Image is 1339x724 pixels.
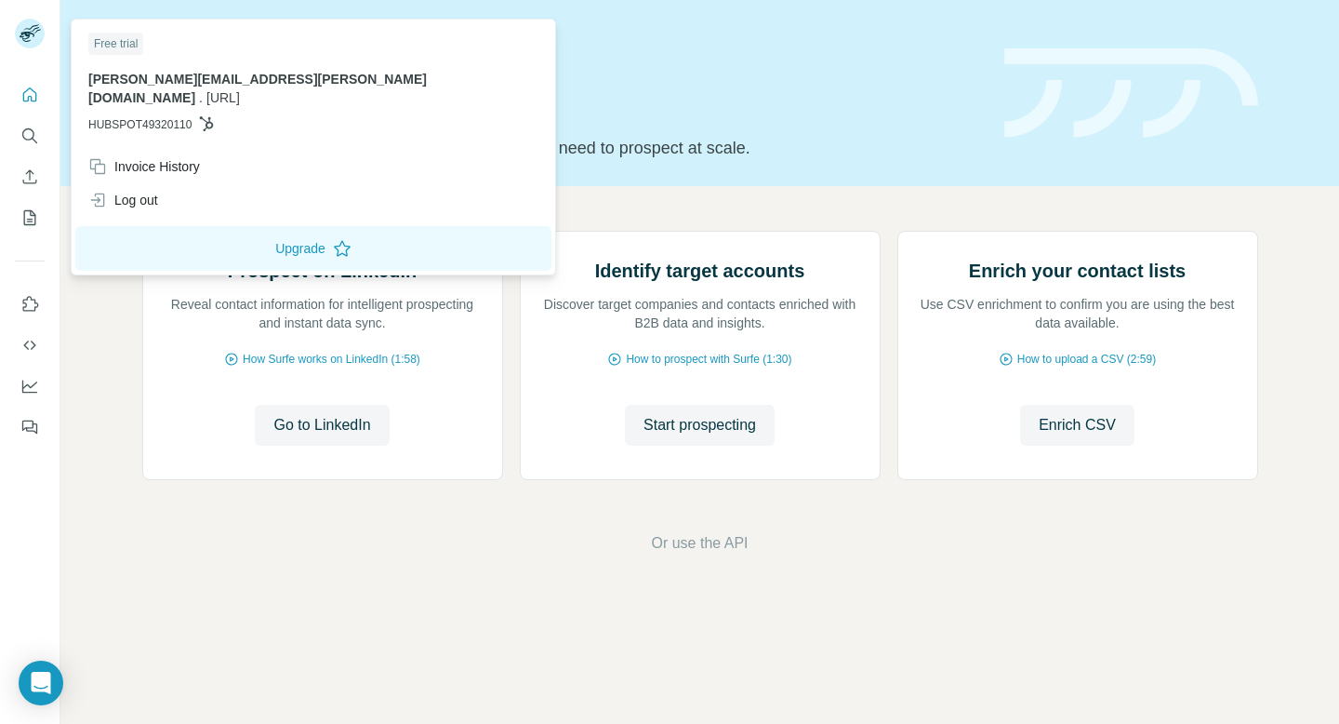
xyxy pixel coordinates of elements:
span: [URL] [206,90,240,105]
span: How to prospect with Surfe (1:30) [626,351,791,368]
button: Search [15,119,45,153]
img: banner [1004,48,1258,139]
div: Free trial [88,33,143,55]
p: Pick your starting point and we’ll provide everything you need to prospect at scale. [142,135,982,161]
span: Go to LinkedIn [273,414,370,436]
button: Start prospecting [625,405,775,446]
h1: Let’s prospect together [142,87,982,124]
button: My lists [15,201,45,235]
h2: Enrich your contact lists [969,258,1186,284]
div: Quick start [142,34,982,53]
button: Or use the API [651,532,748,555]
p: Use CSV enrichment to confirm you are using the best data available. [917,295,1239,332]
p: Reveal contact information for intelligent prospecting and instant data sync. [162,295,484,332]
button: Go to LinkedIn [255,405,389,446]
button: Use Surfe on LinkedIn [15,288,45,321]
button: Use Surfe API [15,328,45,362]
button: Enrich CSV [15,160,45,194]
button: Upgrade [75,226,551,271]
button: Enrich CSV [1020,405,1134,446]
div: Invoice History [88,157,200,176]
span: Enrich CSV [1039,414,1116,436]
button: Quick start [15,78,45,112]
span: . [199,90,203,105]
button: Dashboard [15,369,45,403]
div: Open Intercom Messenger [19,661,63,705]
h2: Identify target accounts [595,258,805,284]
div: Log out [88,191,158,209]
p: Discover target companies and contacts enriched with B2B data and insights. [539,295,861,332]
span: [PERSON_NAME][EMAIL_ADDRESS][PERSON_NAME][DOMAIN_NAME] [88,72,427,105]
span: Start prospecting [643,414,756,436]
span: How Surfe works on LinkedIn (1:58) [243,351,420,368]
span: How to upload a CSV (2:59) [1017,351,1156,368]
span: HUBSPOT49320110 [88,116,192,133]
button: Feedback [15,410,45,444]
